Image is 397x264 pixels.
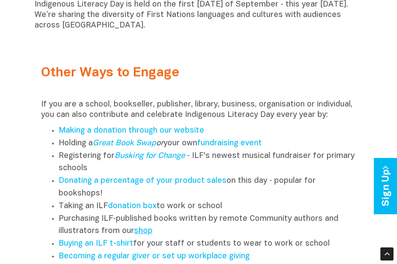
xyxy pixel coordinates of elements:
[115,152,185,160] a: Busking for Change
[134,227,153,235] a: shop
[59,213,356,238] li: Purchasing ILF‑published books written by remote Community authors and illustrators from our
[108,202,157,210] a: donation box
[59,175,356,200] li: on this day ‑ popular for bookshops!
[59,253,250,260] a: Becoming a regular giver or set up workplace giving
[59,127,204,134] a: Making a donation through our website
[59,177,226,185] a: Donating a percentage of your product sales
[59,240,133,247] a: Buying an ILF t-shirt
[380,247,394,261] div: Scroll Back to Top
[59,137,356,150] li: Holding a your own
[93,140,164,147] em: or
[59,238,356,250] li: for your staff or students to wear to work or school
[93,140,156,147] a: Great Book Swap
[197,140,262,147] a: fundraising event
[41,99,356,120] p: If you are a school, bookseller, publisher, library, business, organisation or individual, you ca...
[59,150,356,175] li: Registering for ‑ ILF's newest musical fundraiser for primary schools
[59,200,356,213] li: Taking an ILF to work or school
[41,66,356,80] h2: Other Ways to Engage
